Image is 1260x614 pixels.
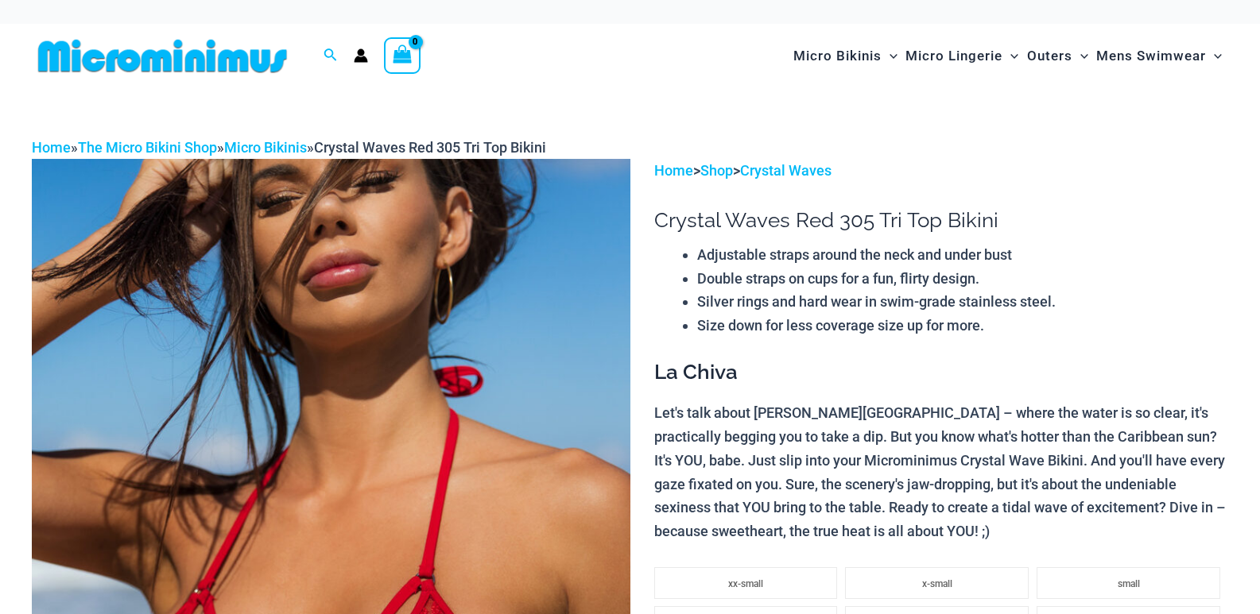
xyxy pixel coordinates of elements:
[224,139,307,156] a: Micro Bikinis
[78,139,217,156] a: The Micro Bikini Shop
[1002,36,1018,76] span: Menu Toggle
[700,162,733,179] a: Shop
[1023,32,1092,80] a: OutersMenu ToggleMenu Toggle
[1118,578,1140,589] span: small
[740,162,832,179] a: Crystal Waves
[324,46,338,66] a: Search icon link
[922,578,952,589] span: x-small
[905,36,1002,76] span: Micro Lingerie
[1037,567,1220,599] li: small
[654,162,693,179] a: Home
[654,359,1228,386] h3: La Chiva
[354,48,368,63] a: Account icon link
[654,567,838,599] li: xx-small
[787,29,1228,83] nav: Site Navigation
[697,290,1228,314] li: Silver rings and hard wear in swim-grade stainless steel.
[789,32,901,80] a: Micro BikinisMenu ToggleMenu Toggle
[654,401,1228,543] p: Let's talk about [PERSON_NAME][GEOGRAPHIC_DATA] – where the water is so clear, it's practically b...
[697,267,1228,291] li: Double straps on cups for a fun, flirty design.
[1096,36,1206,76] span: Mens Swimwear
[32,139,71,156] a: Home
[1072,36,1088,76] span: Menu Toggle
[793,36,882,76] span: Micro Bikinis
[697,243,1228,267] li: Adjustable straps around the neck and under bust
[1027,36,1072,76] span: Outers
[882,36,898,76] span: Menu Toggle
[845,567,1029,599] li: x-small
[32,139,546,156] span: » » »
[1092,32,1226,80] a: Mens SwimwearMenu ToggleMenu Toggle
[654,208,1228,233] h1: Crystal Waves Red 305 Tri Top Bikini
[32,38,293,74] img: MM SHOP LOGO FLAT
[728,578,763,589] span: xx-small
[314,139,546,156] span: Crystal Waves Red 305 Tri Top Bikini
[697,314,1228,338] li: Size down for less coverage size up for more.
[901,32,1022,80] a: Micro LingerieMenu ToggleMenu Toggle
[384,37,421,74] a: View Shopping Cart, empty
[654,159,1228,183] p: > >
[1206,36,1222,76] span: Menu Toggle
